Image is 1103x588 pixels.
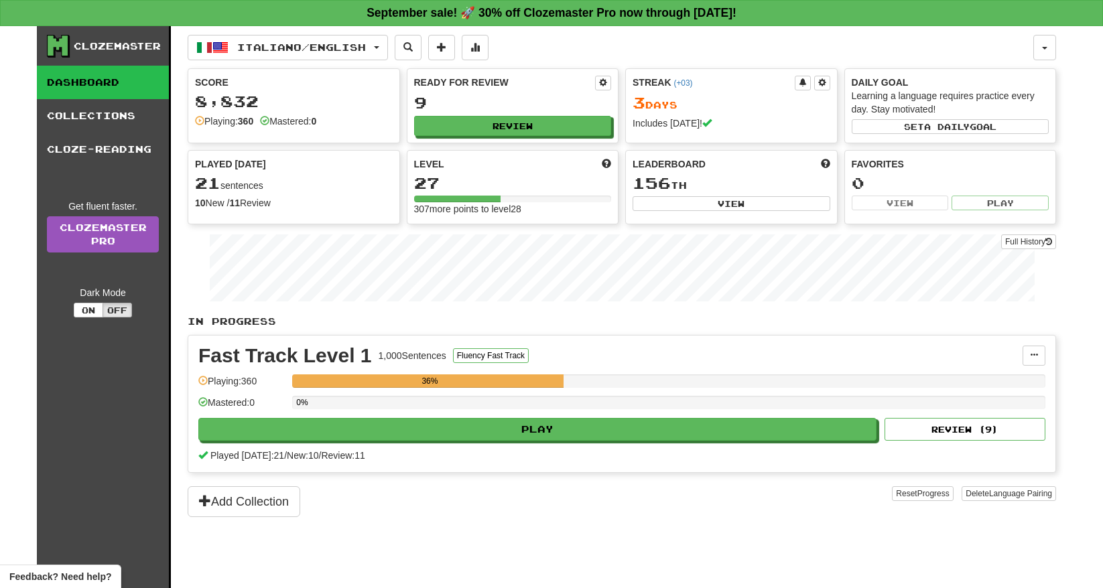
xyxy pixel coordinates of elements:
div: 8,832 [195,93,393,110]
span: Review: 11 [321,450,365,461]
span: Played [DATE]: 21 [210,450,284,461]
button: Fluency Fast Track [453,348,529,363]
span: 3 [633,93,645,112]
strong: 0 [311,116,316,127]
span: Level [414,157,444,171]
button: Full History [1001,234,1056,249]
div: Fast Track Level 1 [198,346,372,366]
strong: September sale! 🚀 30% off Clozemaster Pro now through [DATE]! [367,6,736,19]
span: This week in points, UTC [821,157,830,171]
strong: 10 [195,198,206,208]
strong: 360 [238,116,253,127]
div: Daily Goal [852,76,1049,89]
span: Leaderboard [633,157,706,171]
button: Seta dailygoal [852,119,1049,134]
div: Learning a language requires practice every day. Stay motivated! [852,89,1049,116]
div: 307 more points to level 28 [414,202,612,216]
span: Progress [917,489,950,498]
button: Review (9) [885,418,1045,441]
span: Played [DATE] [195,157,266,171]
span: New: 10 [287,450,318,461]
button: ResetProgress [892,486,953,501]
span: 156 [633,173,671,192]
div: 1,000 Sentences [379,349,446,362]
button: Off [103,303,132,317]
button: Play [952,196,1049,210]
div: th [633,175,830,192]
div: 0 [852,175,1049,192]
div: Score [195,76,393,89]
div: Mastered: 0 [198,396,285,418]
div: Mastered: [260,115,316,128]
button: More stats [462,35,489,60]
button: Search sentences [395,35,421,60]
div: Streak [633,76,795,89]
div: Ready for Review [414,76,596,89]
button: Italiano/English [188,35,388,60]
div: Playing: [195,115,253,128]
div: Day s [633,94,830,112]
div: Favorites [852,157,1049,171]
span: Italiano / English [237,42,366,53]
div: Includes [DATE]! [633,117,830,130]
button: Review [414,116,612,136]
div: Get fluent faster. [47,200,159,213]
span: a daily [924,122,970,131]
button: Add sentence to collection [428,35,455,60]
strong: 11 [229,198,240,208]
button: On [74,303,103,317]
a: Dashboard [37,66,169,99]
span: Open feedback widget [9,570,111,583]
div: 27 [414,175,612,192]
button: Play [198,418,877,441]
span: / [319,450,322,461]
button: View [633,196,830,211]
div: 36% [296,374,563,388]
a: Cloze-Reading [37,133,169,166]
button: Add Collection [188,486,300,517]
a: ClozemasterPro [47,216,159,252]
span: 21 [195,173,220,192]
div: Playing: 360 [198,374,285,396]
a: Collections [37,99,169,133]
div: 9 [414,94,612,111]
span: Score more points to level up [602,157,611,171]
div: Clozemaster [74,40,161,53]
div: New / Review [195,196,393,210]
a: (+03) [673,78,692,88]
div: Dark Mode [47,286,159,299]
button: DeleteLanguage Pairing [962,486,1056,501]
span: / [284,450,287,461]
button: View [852,196,949,210]
span: Language Pairing [989,489,1052,498]
p: In Progress [188,315,1056,328]
div: sentences [195,175,393,192]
